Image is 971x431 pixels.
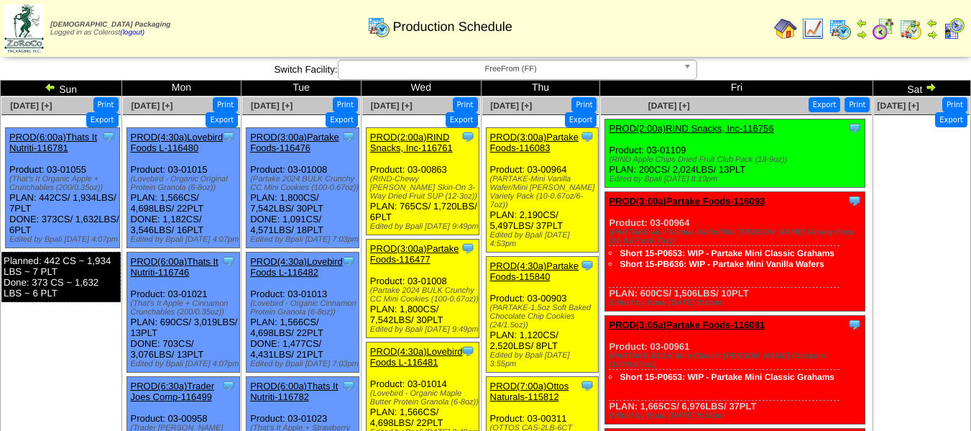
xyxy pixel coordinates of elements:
[370,132,453,153] a: PROD(2:00a)RIND Snacks, Inc-116761
[370,243,459,265] a: PROD(3:00a)Partake Foods-116477
[370,222,479,231] div: Edited by Bpali [DATE] 9:49pm
[461,241,475,255] img: Tooltip
[565,112,597,127] button: Export
[4,4,44,53] img: zoroco-logo-small.webp
[605,119,865,188] div: Product: 03-01109 PLAN: 200CS / 2,024LBS / 13PLT
[247,128,359,248] div: Product: 03-01008 PLAN: 1,800CS / 7,542LBS / 30PLT DONE: 1,091CS / 4,571LBS / 18PLT
[370,175,479,201] div: (RIND-Chewy [PERSON_NAME] Skin-On 3-Way Dried Fruit SUP (12-3oz))
[367,15,390,38] img: calendarprod.gif
[9,132,97,153] a: PROD(6:00a)Thats It Nutriti-116781
[370,325,479,334] div: Edited by Bpali [DATE] 9:49pm
[461,130,475,144] img: Tooltip
[221,378,236,393] img: Tooltip
[250,299,359,317] div: (Lovebird - Organic Cinnamon Protein Granola (6-8oz))
[609,352,865,369] div: (PARTAKE-BULK Mini Classic [PERSON_NAME] Crackers (100/0.67oz))
[1,81,122,96] td: Sun
[131,235,239,244] div: Edited by Bpali [DATE] 4:07pm
[580,130,594,144] img: Tooltip
[620,259,824,269] a: Short 15-PB636: WIP - Partake Mini Vanilla Wafers
[648,101,690,111] a: [DATE] [+]
[847,194,862,208] img: Tooltip
[50,21,170,37] span: Logged in as Colerost
[247,253,359,373] div: Product: 03-01013 PLAN: 1,566CS / 4,698LBS / 22PLT DONE: 1,477CS / 4,431LBS / 21PLT
[605,192,865,312] div: Product: 03-00964 PLAN: 600CS / 1,506LBS / 10PLT
[9,175,119,192] div: (That's It Organic Apple + Crunchables (200/0.35oz))
[250,132,339,153] a: PROD(3:00a)Partake Foods-116476
[486,128,598,253] div: Product: 03-00964 PLAN: 2,190CS / 5,497LBS / 37PLT
[571,97,597,112] button: Print
[393,19,512,35] span: Production Schedule
[925,81,937,93] img: arrowright.gif
[845,97,870,112] button: Print
[366,128,479,235] div: Product: 03-00863 PLAN: 765CS / 1,720LBS / 6PLT
[50,21,170,29] span: [DEMOGRAPHIC_DATA] Packaging
[45,81,56,93] img: arrowleft.gif
[609,196,765,207] a: PROD(3:00a)Partake Foods-116093
[250,360,359,368] div: Edited by Bpali [DATE] 7:03pm
[6,128,120,248] div: Product: 03-01055 PLAN: 442CS / 1,934LBS / 7PLT DONE: 373CS / 1,632LBS / 6PLT
[206,112,238,127] button: Export
[9,235,119,244] div: Edited by Bpali [DATE] 4:07pm
[10,101,52,111] a: [DATE] [+]
[453,97,478,112] button: Print
[490,351,598,368] div: Edited by Bpali [DATE] 3:55pm
[341,130,356,144] img: Tooltip
[93,97,119,112] button: Print
[126,253,239,373] div: Product: 03-01021 PLAN: 690CS / 3,019LBS / 13PLT DONE: 703CS / 3,076LBS / 13PLT
[490,132,579,153] a: PROD(3:00a)Partake Foods-116083
[609,123,773,134] a: PROD(2:00a)RIND Snacks, Inc-116756
[942,17,965,40] img: calendarcustomer.gif
[809,97,841,112] button: Export
[878,101,919,111] a: [DATE] [+]
[120,29,144,37] a: (logout)
[131,360,239,368] div: Edited by Bpali [DATE] 4:07pm
[609,299,865,307] div: Edited by Bpali [DATE] 8:18pm
[847,121,862,135] img: Tooltip
[250,381,338,402] a: PROD(6:00a)Thats It Nutriti-116782
[366,240,479,338] div: Product: 03-01008 PLAN: 1,800CS / 7,542LBS / 30PLT
[131,101,172,111] a: [DATE] [+]
[86,112,119,127] button: Export
[490,101,532,111] span: [DATE] [+]
[241,81,362,96] td: Tue
[926,29,938,40] img: arrowright.gif
[873,81,971,96] td: Sat
[370,389,479,407] div: (Lovebird - Organic Maple Butter Protein Granola (6-8oz))
[446,112,478,127] button: Export
[829,17,852,40] img: calendarprod.gif
[221,254,236,268] img: Tooltip
[213,97,238,112] button: Print
[872,17,895,40] img: calendarblend.gif
[361,81,481,96] td: Wed
[461,344,475,358] img: Tooltip
[251,101,293,111] a: [DATE] [+]
[131,132,224,153] a: PROD(4:30a)Lovebird Foods L-116480
[371,101,413,111] a: [DATE] [+]
[486,257,598,373] div: Product: 03-00903 PLAN: 1,120CS / 2,520LBS / 8PLT
[333,97,358,112] button: Print
[250,175,359,192] div: (Partake 2024 BULK Crunchy CC Mini Cookies (100-0.67oz))
[341,378,356,393] img: Tooltip
[490,260,579,282] a: PROD(4:30a)Partake Foods-115840
[774,17,797,40] img: home.gif
[341,254,356,268] img: Tooltip
[250,256,343,278] a: PROD(4:30a)Lovebird Foods L-116482
[856,17,868,29] img: arrowleft.gif
[856,29,868,40] img: arrowright.gif
[847,317,862,332] img: Tooltip
[801,17,824,40] img: line_graph.gif
[605,316,865,425] div: Product: 03-00961 PLAN: 1,665CS / 6,976LBS / 37PLT
[899,17,922,40] img: calendarinout.gif
[131,175,239,192] div: (Lovebird - Organic Original Protein Granola (6-8oz))
[126,128,239,248] div: Product: 03-01015 PLAN: 1,566CS / 4,698LBS / 22PLT DONE: 1,182CS / 3,546LBS / 16PLT
[609,175,865,183] div: Edited by Bpali [DATE] 8:19pm
[490,304,598,330] div: (PARTAKE-1.5oz Soft Baked Chocolate Chip Cookies (24/1.5oz))
[620,248,834,258] a: Short 15-P0653: WIP - Partake Mini Classic Grahams
[490,381,569,402] a: PROD(7:00a)Ottos Naturals-115812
